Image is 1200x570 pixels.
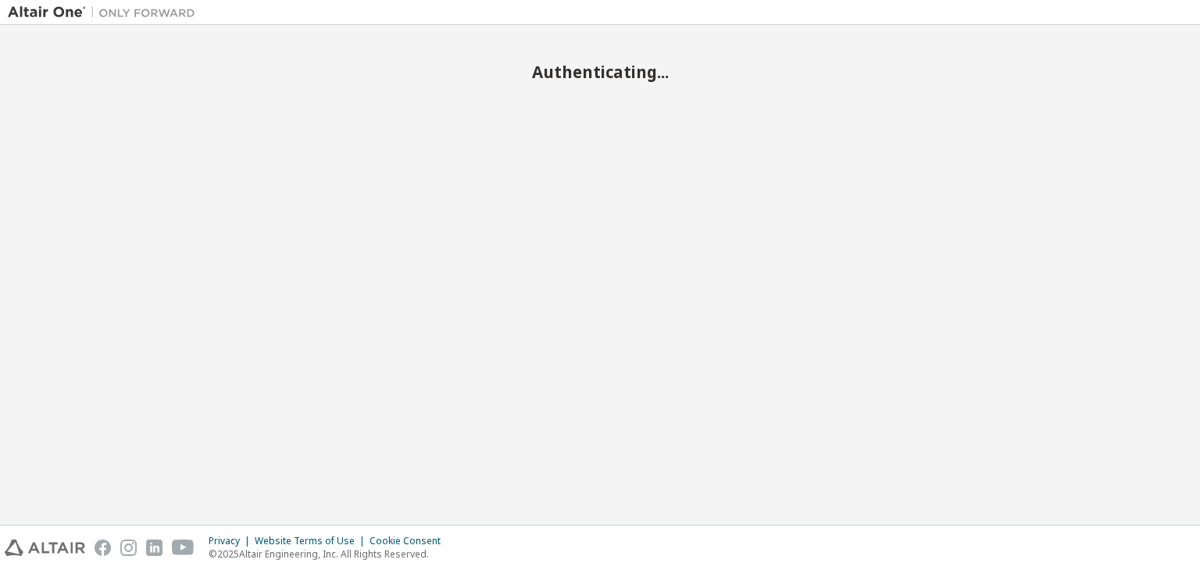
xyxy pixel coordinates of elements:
[8,5,203,20] img: Altair One
[370,535,450,547] div: Cookie Consent
[255,535,370,547] div: Website Terms of Use
[5,540,85,556] img: altair_logo.svg
[172,540,195,556] img: youtube.svg
[95,540,111,556] img: facebook.svg
[209,535,255,547] div: Privacy
[120,540,137,556] img: instagram.svg
[8,62,1192,82] h2: Authenticating...
[146,540,162,556] img: linkedin.svg
[209,547,450,561] p: © 2025 Altair Engineering, Inc. All Rights Reserved.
